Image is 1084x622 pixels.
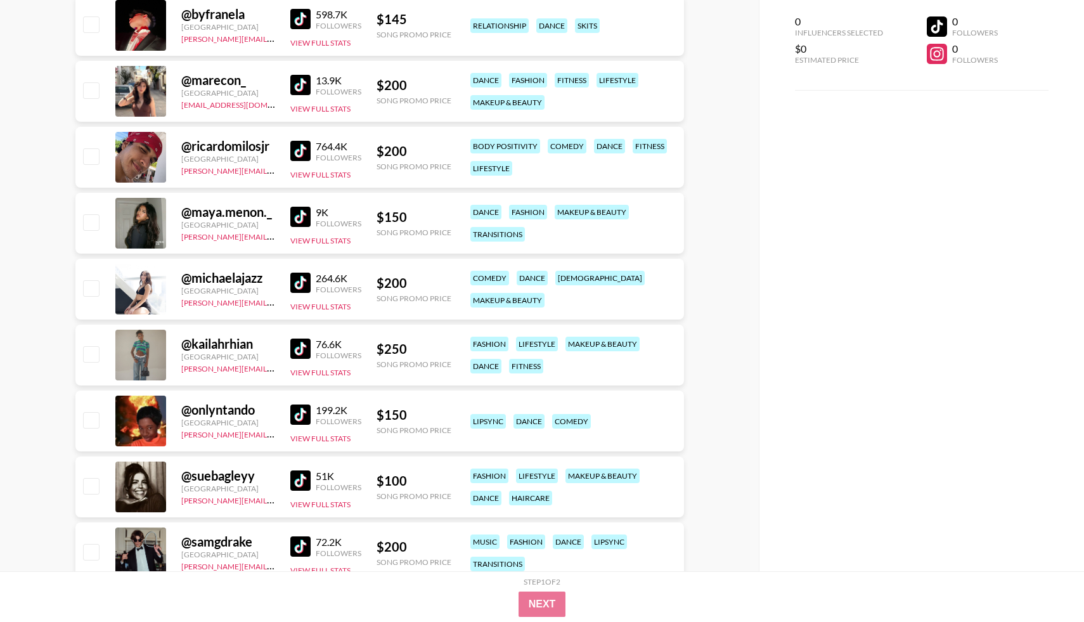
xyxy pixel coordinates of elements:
div: comedy [548,139,586,153]
a: [PERSON_NAME][EMAIL_ADDRESS][DOMAIN_NAME] [181,559,369,571]
div: 72.2K [316,536,361,548]
button: View Full Stats [290,368,351,377]
div: relationship [470,18,529,33]
div: fashion [507,535,545,549]
div: @ suebagleyy [181,468,275,484]
div: makeup & beauty [565,469,640,483]
div: @ marecon_ [181,72,275,88]
div: dance [594,139,625,153]
div: [GEOGRAPHIC_DATA] [181,352,275,361]
div: Song Promo Price [377,162,451,171]
div: comedy [470,271,509,285]
div: @ maya.menon._ [181,204,275,220]
div: $ 200 [377,77,451,93]
div: $ 200 [377,539,451,555]
button: View Full Stats [290,434,351,443]
button: View Full Stats [290,500,351,509]
a: [PERSON_NAME][EMAIL_ADDRESS][DOMAIN_NAME] [181,493,369,505]
div: 51K [316,470,361,483]
div: comedy [552,414,591,429]
div: [GEOGRAPHIC_DATA] [181,154,275,164]
div: 9K [316,206,361,219]
div: Song Promo Price [377,228,451,237]
a: [PERSON_NAME][EMAIL_ADDRESS][PERSON_NAME][DOMAIN_NAME] [181,32,429,44]
div: Followers [316,548,361,558]
div: @ byfranela [181,6,275,22]
div: [GEOGRAPHIC_DATA] [181,22,275,32]
div: 0 [795,15,883,28]
div: 0 [952,15,998,28]
img: TikTok [290,405,311,425]
div: dance [470,205,501,219]
div: skits [575,18,600,33]
a: [PERSON_NAME][EMAIL_ADDRESS][PERSON_NAME][DOMAIN_NAME] [181,230,429,242]
a: [PERSON_NAME][EMAIL_ADDRESS][DOMAIN_NAME] [181,295,369,308]
div: 264.6K [316,272,361,285]
div: $ 145 [377,11,451,27]
div: makeup & beauty [555,205,629,219]
div: @ ricardomilosjr [181,138,275,154]
div: makeup & beauty [565,337,640,351]
div: lipsync [591,535,627,549]
div: fitness [509,359,543,373]
img: TikTok [290,339,311,359]
div: dance [536,18,567,33]
div: fashion [509,73,547,87]
button: View Full Stats [290,170,351,179]
div: dance [470,359,501,373]
div: Followers [316,219,361,228]
div: transitions [470,227,525,242]
div: fashion [470,469,508,483]
div: [GEOGRAPHIC_DATA] [181,418,275,427]
button: View Full Stats [290,38,351,48]
div: dance [513,414,545,429]
button: View Full Stats [290,566,351,575]
div: Followers [316,87,361,96]
div: $ 100 [377,473,451,489]
div: fashion [509,205,547,219]
div: Step 1 of 2 [524,577,560,586]
div: dance [553,535,584,549]
div: Song Promo Price [377,30,451,39]
div: $0 [795,42,883,55]
button: View Full Stats [290,104,351,113]
div: 0 [952,42,998,55]
div: makeup & beauty [470,95,545,110]
div: 598.7K [316,8,361,21]
div: [GEOGRAPHIC_DATA] [181,220,275,230]
div: Song Promo Price [377,96,451,105]
div: $ 200 [377,143,451,159]
div: 13.9K [316,74,361,87]
div: fitness [633,139,667,153]
div: Followers [952,28,998,37]
div: $ 150 [377,209,451,225]
div: lifestyle [470,161,512,176]
img: TikTok [290,9,311,29]
div: $ 200 [377,275,451,291]
img: TikTok [290,141,311,161]
div: @ samgdrake [181,534,275,550]
a: [PERSON_NAME][EMAIL_ADDRESS][PERSON_NAME][DOMAIN_NAME] [181,361,429,373]
img: TikTok [290,75,311,95]
img: TikTok [290,273,311,293]
div: [GEOGRAPHIC_DATA] [181,550,275,559]
div: @ kailahrhian [181,336,275,352]
div: Followers [316,285,361,294]
a: [EMAIL_ADDRESS][DOMAIN_NAME] [181,98,309,110]
div: 764.4K [316,140,361,153]
div: Followers [316,21,361,30]
div: lifestyle [597,73,638,87]
div: [GEOGRAPHIC_DATA] [181,484,275,493]
div: dance [470,73,501,87]
img: TikTok [290,207,311,227]
div: $ 150 [377,407,451,423]
div: dance [517,271,548,285]
div: $ 250 [377,341,451,357]
div: [GEOGRAPHIC_DATA] [181,88,275,98]
div: Estimated Price [795,55,883,65]
div: Followers [952,55,998,65]
button: View Full Stats [290,302,351,311]
a: [PERSON_NAME][EMAIL_ADDRESS][PERSON_NAME][DOMAIN_NAME] [181,164,429,176]
div: Song Promo Price [377,557,451,567]
div: Song Promo Price [377,491,451,501]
